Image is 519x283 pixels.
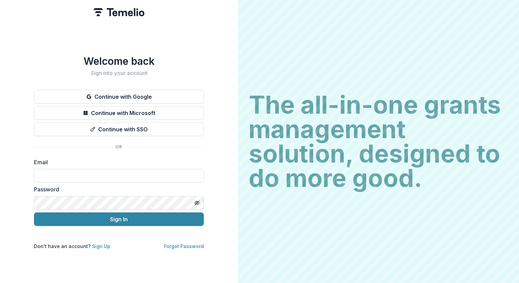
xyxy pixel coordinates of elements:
a: Forgot Password [164,243,204,249]
button: Toggle password visibility [192,197,202,208]
button: Continue with Microsoft [34,106,204,120]
button: Continue with Google [34,90,204,103]
a: Sign Up [92,243,110,249]
button: Sign In [34,212,204,226]
label: Password [34,185,200,193]
h1: Welcome back [34,55,204,67]
h2: Sign into your account [34,70,204,76]
button: Continue with SSO [34,122,204,136]
img: Temelio [93,8,144,16]
label: Email [34,158,200,166]
p: Don't have an account? [34,243,110,250]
